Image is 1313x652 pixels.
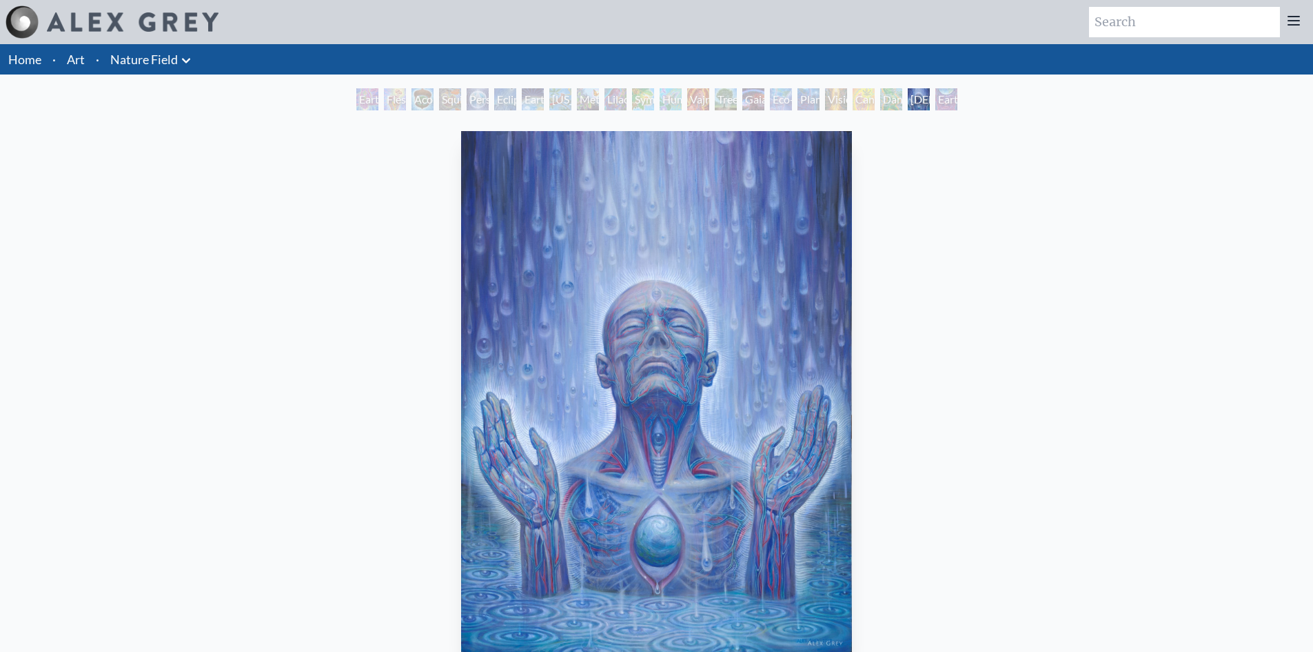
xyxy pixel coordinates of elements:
[880,88,902,110] div: Dance of Cannabia
[742,88,764,110] div: Gaia
[67,50,85,69] a: Art
[908,88,930,110] div: [DEMOGRAPHIC_DATA] in the Ocean of Awareness
[1089,7,1280,37] input: Search
[632,88,654,110] div: Symbiosis: Gall Wasp & Oak Tree
[47,44,61,75] li: ·
[770,88,792,110] div: Eco-Atlas
[467,88,489,110] div: Person Planet
[577,88,599,110] div: Metamorphosis
[90,44,105,75] li: ·
[494,88,516,110] div: Eclipse
[356,88,378,110] div: Earth Witness
[797,88,820,110] div: Planetary Prayers
[411,88,434,110] div: Acorn Dream
[604,88,627,110] div: Lilacs
[660,88,682,110] div: Humming Bird
[439,88,461,110] div: Squirrel
[853,88,875,110] div: Cannabis Mudra
[715,88,737,110] div: Tree & Person
[8,52,41,67] a: Home
[522,88,544,110] div: Earth Energies
[935,88,957,110] div: Earthmind
[825,88,847,110] div: Vision Tree
[549,88,571,110] div: [US_STATE] Song
[687,88,709,110] div: Vajra Horse
[110,50,178,69] a: Nature Field
[384,88,406,110] div: Flesh of the Gods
